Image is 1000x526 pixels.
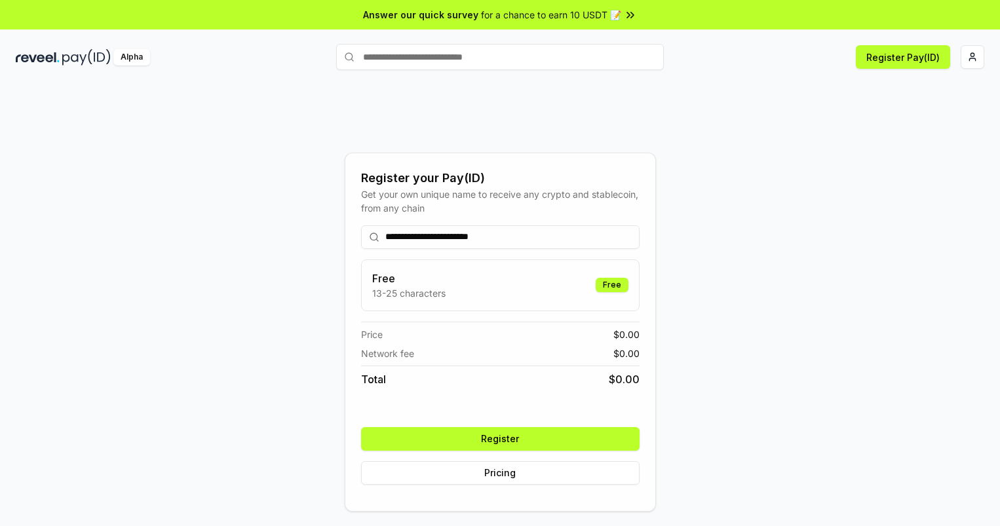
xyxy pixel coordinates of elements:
[361,461,640,485] button: Pricing
[613,347,640,360] span: $ 0.00
[596,278,628,292] div: Free
[16,49,60,66] img: reveel_dark
[372,271,446,286] h3: Free
[361,347,414,360] span: Network fee
[363,8,478,22] span: Answer our quick survey
[361,427,640,451] button: Register
[113,49,150,66] div: Alpha
[361,187,640,215] div: Get your own unique name to receive any crypto and stablecoin, from any chain
[62,49,111,66] img: pay_id
[481,8,621,22] span: for a chance to earn 10 USDT 📝
[856,45,950,69] button: Register Pay(ID)
[361,328,383,341] span: Price
[361,371,386,387] span: Total
[361,169,640,187] div: Register your Pay(ID)
[372,286,446,300] p: 13-25 characters
[609,371,640,387] span: $ 0.00
[613,328,640,341] span: $ 0.00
